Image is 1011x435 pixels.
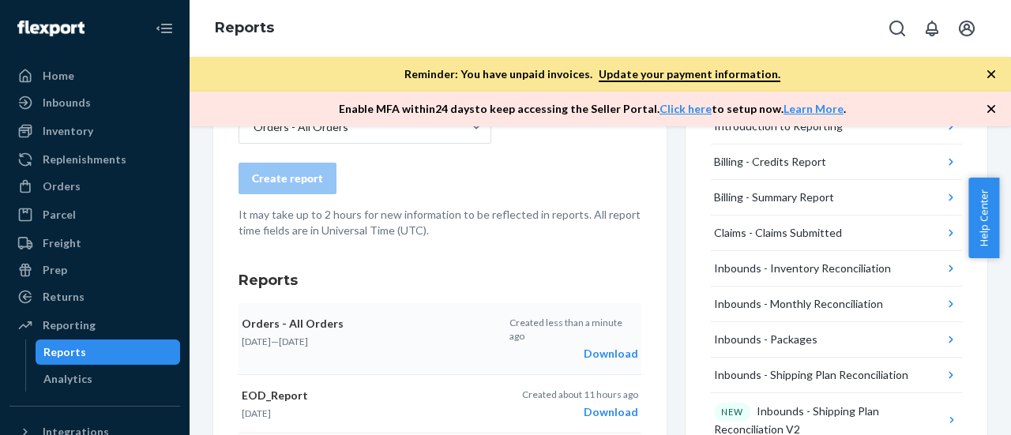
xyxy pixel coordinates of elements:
button: Inbounds - Packages [711,322,962,358]
p: Created about 11 hours ago [522,388,638,401]
button: Claims - Claims Submitted [711,216,962,251]
button: Open notifications [916,13,948,44]
p: Created less than a minute ago [509,316,637,343]
p: Enable MFA within 24 days to keep accessing the Seller Portal. to setup now. . [339,101,846,117]
p: — [242,335,500,348]
div: Orders - All Orders [254,119,348,135]
div: Returns [43,289,85,305]
button: Orders - All Orders[DATE]—[DATE]Created less than a minute agoDownload [239,303,641,375]
div: Replenishments [43,152,126,167]
a: Returns [9,284,180,309]
button: Open Search Box [881,13,913,44]
button: Inbounds - Monthly Reconciliation [711,287,962,322]
div: Analytics [43,371,92,387]
a: Prep [9,257,180,283]
a: Home [9,63,180,88]
div: Inbounds - Shipping Plan Reconciliation [714,367,908,383]
ol: breadcrumbs [202,6,287,51]
p: NEW [721,406,743,418]
button: Billing - Summary Report [711,180,962,216]
button: Open account menu [951,13,983,44]
img: Flexport logo [17,21,85,36]
time: [DATE] [242,336,271,347]
div: Download [509,346,637,362]
time: [DATE] [279,336,308,347]
button: Create report [239,163,336,194]
button: Close Navigation [148,13,180,44]
div: Introduction to Reporting [714,118,843,134]
button: Inbounds - Shipping Plan Reconciliation [711,358,962,393]
a: Analytics [36,366,181,392]
h3: Reports [239,270,641,291]
div: Reports [43,344,86,360]
div: Download [522,404,638,420]
a: Parcel [9,202,180,227]
p: Reminder: You have unpaid invoices. [404,66,780,82]
div: Create report [252,171,323,186]
p: Orders - All Orders [242,316,500,332]
div: Inventory [43,123,93,139]
button: Help Center [968,178,999,258]
div: Parcel [43,207,76,223]
div: Inbounds - Inventory Reconciliation [714,261,891,276]
p: EOD_Report [242,388,503,403]
a: Orders [9,174,180,199]
div: Reporting [43,317,96,333]
div: Billing - Summary Report [714,189,834,205]
div: Prep [43,262,67,278]
a: Replenishments [9,147,180,172]
p: It may take up to 2 hours for new information to be reflected in reports. All report time fields ... [239,207,641,238]
div: Billing - Credits Report [714,154,826,170]
a: Inbounds [9,90,180,115]
button: Billing - Credits Report [711,144,962,180]
div: Inbounds - Monthly Reconciliation [714,296,883,312]
a: Click here [660,102,712,115]
a: Freight [9,231,180,256]
a: Learn More [784,102,844,115]
div: Orders [43,178,81,194]
button: Introduction to Reporting [711,109,962,144]
time: [DATE] [242,407,271,419]
a: Reports [215,19,274,36]
div: Inbounds [43,95,91,111]
button: EOD_Report[DATE]Created about 11 hours agoDownload [239,375,641,433]
button: Inbounds - Inventory Reconciliation [711,251,962,287]
a: Reports [36,339,181,365]
a: Reporting [9,313,180,338]
div: Home [43,68,74,84]
div: Inbounds - Packages [714,332,817,347]
div: Claims - Claims Submitted [714,225,842,241]
div: Freight [43,235,81,251]
a: Update your payment information. [599,67,780,82]
a: Inventory [9,118,180,144]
